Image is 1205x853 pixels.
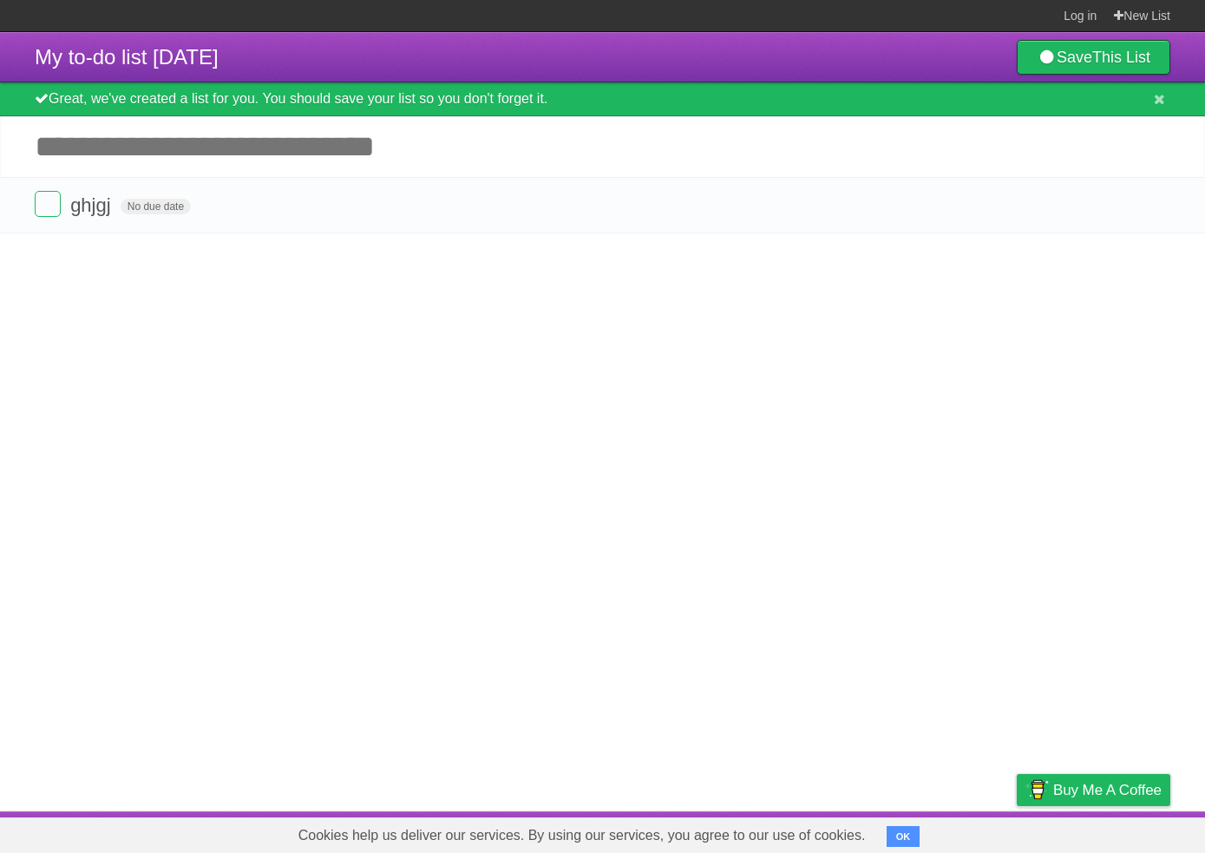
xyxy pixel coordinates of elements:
a: Buy me a coffee [1017,774,1170,806]
a: Suggest a feature [1061,816,1170,849]
span: ghjgj [70,194,115,216]
span: My to-do list [DATE] [35,45,219,69]
a: Developers [843,816,914,849]
label: Done [35,191,61,217]
span: Buy me a coffee [1053,775,1162,805]
span: Cookies help us deliver our services. By using our services, you agree to our use of cookies. [281,818,883,853]
a: Terms [935,816,973,849]
b: This List [1092,49,1150,66]
a: Privacy [994,816,1039,849]
a: SaveThis List [1017,40,1170,75]
button: OK [887,826,920,847]
a: About [786,816,822,849]
span: No due date [121,199,191,214]
img: Buy me a coffee [1025,775,1049,804]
